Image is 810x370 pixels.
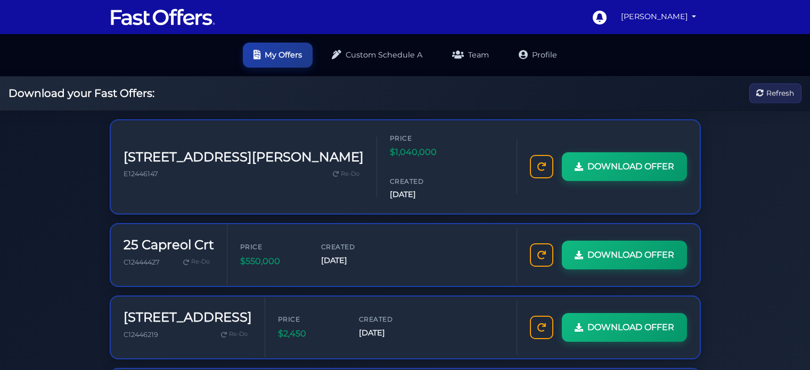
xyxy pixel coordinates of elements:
span: DOWNLOAD OFFER [587,160,674,174]
iframe: Customerly Messenger Launcher [770,328,801,360]
button: Refresh [749,84,801,103]
span: $1,040,000 [390,145,454,159]
span: $2,450 [278,327,342,341]
h3: 25 Capreol Crt [124,237,214,253]
span: Re-Do [191,257,210,267]
span: [DATE] [390,188,454,201]
a: DOWNLOAD OFFER [562,152,687,181]
a: Re-Do [179,255,214,269]
a: DOWNLOAD OFFER [562,241,687,269]
span: Created [390,176,454,186]
h3: [STREET_ADDRESS] [124,310,252,325]
span: Refresh [766,87,794,99]
span: Re-Do [341,169,359,179]
span: DOWNLOAD OFFER [587,248,674,262]
span: C12446219 [124,331,158,339]
span: Created [321,242,385,252]
span: Created [359,314,423,324]
a: Profile [508,43,568,68]
a: Re-Do [217,327,252,341]
span: E12446147 [124,170,158,178]
a: DOWNLOAD OFFER [562,313,687,342]
a: [PERSON_NAME] [617,6,701,27]
a: Team [441,43,500,68]
span: DOWNLOAD OFFER [587,320,674,334]
span: Re-Do [229,330,248,339]
span: [DATE] [321,254,385,267]
h3: [STREET_ADDRESS][PERSON_NAME] [124,150,364,165]
span: Price [240,242,304,252]
span: $550,000 [240,254,304,268]
span: Price [278,314,342,324]
h2: Download your Fast Offers: [9,87,154,100]
span: Price [390,133,454,143]
a: Re-Do [329,167,364,181]
span: [DATE] [359,327,423,339]
a: Custom Schedule A [321,43,433,68]
span: C12444427 [124,258,160,266]
a: My Offers [243,43,313,68]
